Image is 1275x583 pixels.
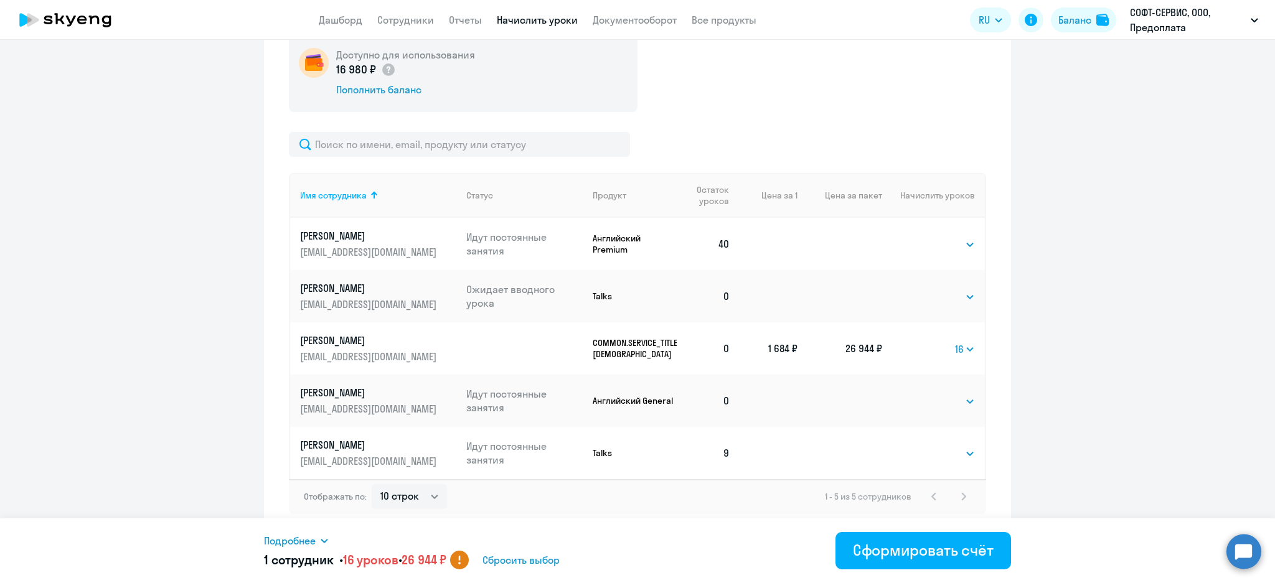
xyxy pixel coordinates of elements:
p: Talks [593,447,677,459]
p: [EMAIL_ADDRESS][DOMAIN_NAME] [300,402,440,416]
a: [PERSON_NAME][EMAIL_ADDRESS][DOMAIN_NAME] [300,281,456,311]
p: [PERSON_NAME] [300,438,440,452]
h5: Доступно для использования [336,48,475,62]
span: 16 уроков [343,552,398,567]
div: Пополнить баланс [336,83,475,96]
td: 9 [677,427,740,479]
span: Подробнее [264,533,316,548]
p: Идут постоянные занятия [466,439,583,467]
span: Сбросить выбор [482,553,560,567]
th: Начислить уроков [882,173,985,218]
p: [PERSON_NAME] [300,229,440,243]
div: Продукт [593,190,626,201]
div: Имя сотрудника [300,190,456,201]
a: Все продукты [692,14,756,26]
img: wallet-circle.png [299,48,329,78]
a: Начислить уроки [497,14,578,26]
div: Статус [466,190,583,201]
td: 0 [677,375,740,427]
td: 0 [677,322,740,375]
button: Балансbalance [1051,7,1116,32]
p: [PERSON_NAME] [300,386,440,399]
span: 26 944 ₽ [402,552,446,567]
div: Остаток уроков [687,184,740,207]
span: Отображать по: [304,491,367,502]
img: balance [1096,14,1109,26]
p: Английский Premium [593,233,677,255]
p: Talks [593,291,677,302]
a: [PERSON_NAME][EMAIL_ADDRESS][DOMAIN_NAME] [300,229,456,259]
input: Поиск по имени, email, продукту или статусу [289,132,630,157]
button: RU [970,7,1011,32]
p: СОФТ-СЕРВИС, ООО, Предоплата [1130,5,1246,35]
span: 1 - 5 из 5 сотрудников [825,491,911,502]
td: 1 684 ₽ [740,322,797,375]
p: Ожидает вводного урока [466,282,583,310]
a: Отчеты [449,14,482,26]
p: Идут постоянные занятия [466,230,583,258]
p: [PERSON_NAME] [300,333,440,347]
h5: 1 сотрудник • • [264,551,446,569]
button: Сформировать счёт [835,532,1011,569]
p: [EMAIL_ADDRESS][DOMAIN_NAME] [300,297,440,311]
td: 40 [677,218,740,270]
div: Статус [466,190,493,201]
th: Цена за 1 [740,173,797,218]
p: [EMAIL_ADDRESS][DOMAIN_NAME] [300,454,440,468]
a: [PERSON_NAME][EMAIL_ADDRESS][DOMAIN_NAME] [300,386,456,416]
div: Имя сотрудника [300,190,367,201]
a: [PERSON_NAME][EMAIL_ADDRESS][DOMAIN_NAME] [300,438,456,468]
p: Английский General [593,395,677,406]
p: Идут постоянные занятия [466,387,583,414]
button: СОФТ-СЕРВИС, ООО, Предоплата [1124,5,1264,35]
td: 0 [677,270,740,322]
div: Продукт [593,190,677,201]
span: Остаток уроков [687,184,729,207]
a: Документооборот [593,14,677,26]
a: Дашборд [319,14,362,26]
p: [EMAIL_ADDRESS][DOMAIN_NAME] [300,245,440,259]
div: Баланс [1058,12,1091,27]
p: 16 980 ₽ [336,62,396,78]
a: [PERSON_NAME][EMAIL_ADDRESS][DOMAIN_NAME] [300,333,456,363]
span: RU [979,12,990,27]
a: Сотрудники [377,14,434,26]
p: [EMAIL_ADDRESS][DOMAIN_NAME] [300,350,440,363]
th: Цена за пакет [797,173,882,218]
p: COMMON.SERVICE_TITLE.LONG.[DEMOGRAPHIC_DATA] [593,337,677,360]
td: 26 944 ₽ [797,322,882,375]
div: Сформировать счёт [853,540,994,560]
p: [PERSON_NAME] [300,281,440,295]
